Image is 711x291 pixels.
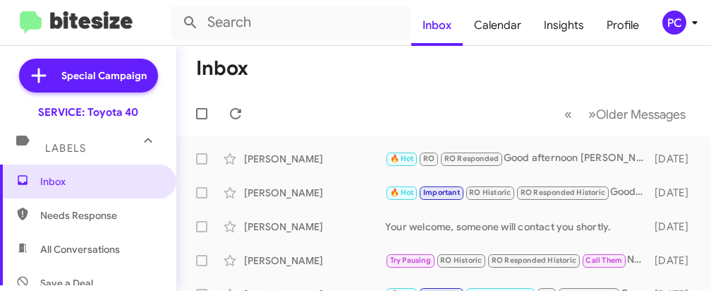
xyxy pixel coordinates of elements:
div: SERVICE: Toyota 40 [38,105,138,119]
button: PC [650,11,695,35]
span: Try Pausing [390,256,431,265]
span: Labels [45,142,86,155]
span: RO [423,154,435,163]
h1: Inbox [196,57,248,80]
span: 🔥 Hot [390,154,414,163]
span: All Conversations [40,242,120,256]
div: PC [662,11,686,35]
a: Special Campaign [19,59,158,93]
div: [DATE] [651,254,700,268]
span: Older Messages [596,107,686,122]
span: Important [423,188,460,197]
span: RO Responded Historic [521,188,605,197]
div: Good afternoon [PERSON_NAME], this is [PERSON_NAME] with Ourisman Toyota. Your vehicle is due for... [385,150,651,167]
span: 🔥 Hot [390,188,414,197]
a: Profile [595,5,650,46]
a: Insights [533,5,595,46]
span: « [564,105,572,123]
a: Calendar [463,5,533,46]
div: [PERSON_NAME] [244,220,385,234]
button: Next [580,100,694,129]
span: RO Responded Historic [492,256,576,265]
div: No problem, I will contact you then. [385,252,651,268]
input: Search [171,6,411,40]
span: Special Campaign [61,69,147,83]
button: Previous [556,100,581,129]
span: RO Historic [440,256,482,265]
span: Call Them [585,256,622,265]
span: RO Historic [469,188,511,197]
div: [PERSON_NAME] [244,186,385,200]
span: Needs Response [40,208,160,222]
nav: Page navigation example [557,100,694,129]
span: Inbox [40,174,160,189]
div: [DATE] [651,220,700,234]
div: Good afternoon [PERSON_NAME], this is [PERSON_NAME] with [PERSON_NAME]. Your vehicle is due for a... [385,184,651,201]
div: [PERSON_NAME] [244,152,385,166]
a: Inbox [411,5,463,46]
span: RO Responded [444,154,499,163]
div: [DATE] [651,152,700,166]
div: [PERSON_NAME] [244,254,385,268]
div: [DATE] [651,186,700,200]
span: » [588,105,596,123]
div: Your welcome, someone will contact you shortly. [385,220,651,234]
